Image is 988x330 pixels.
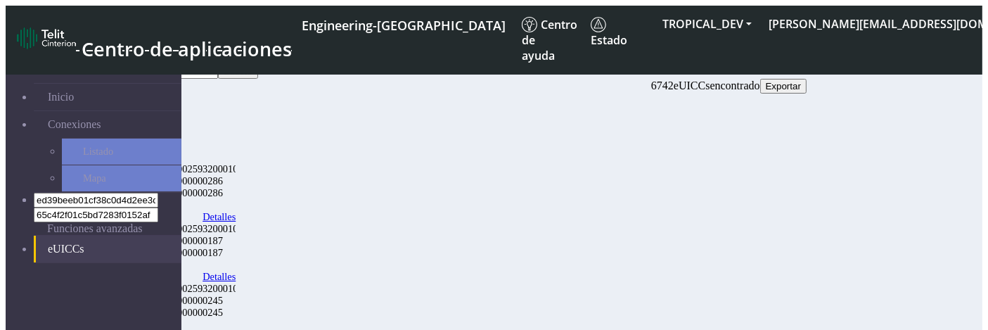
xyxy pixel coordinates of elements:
[591,17,627,48] span: Estado
[62,165,181,191] a: Mapa
[522,17,537,32] img: knowledge.svg
[83,146,113,158] span: Listado
[203,271,236,283] a: Detalles
[34,236,181,262] a: eUICCs
[82,36,292,62] span: Centro de aplicaciones
[674,80,710,91] span: eUICCs
[654,11,760,37] button: TROPICAL_DEV
[17,27,76,49] img: logo-telit-cinterion-gw-new.png
[17,23,290,57] a: Centro de aplicaciones
[585,11,654,53] a: Estado
[516,11,585,69] a: Centro de ayuda
[47,222,143,235] span: Funciones avanzadas
[62,139,181,165] a: Listado
[34,111,181,138] a: Conexiones
[766,81,801,91] span: Exportar
[302,17,506,34] span: Engineering-[GEOGRAPHIC_DATA]
[522,17,577,63] span: Centro de ayuda
[651,80,674,91] span: 6742
[710,80,760,91] span: encontrado
[48,118,101,131] span: Conexiones
[203,211,236,223] a: Detalles
[83,172,106,184] span: Mapa
[301,11,505,37] a: Tu instancia actual de la plataforma
[34,84,181,110] a: Inicio
[591,17,606,32] img: status.svg
[760,79,807,94] button: Exportar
